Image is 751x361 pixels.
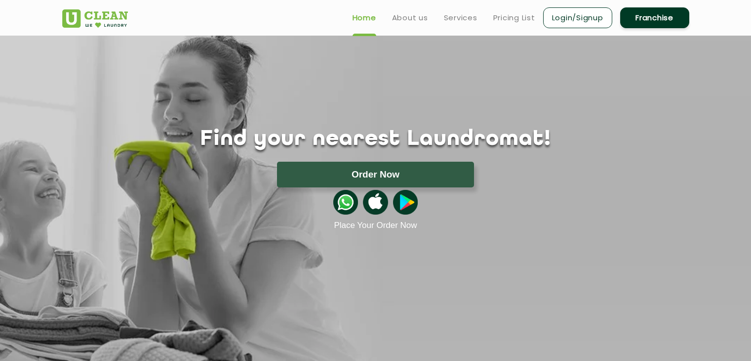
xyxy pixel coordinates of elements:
a: Pricing List [493,12,535,24]
img: whatsappicon.png [333,190,358,215]
a: Services [444,12,477,24]
a: Login/Signup [543,7,612,28]
button: Order Now [277,162,474,187]
h1: Find your nearest Laundromat! [55,127,697,152]
a: Home [353,12,376,24]
img: playstoreicon.png [393,190,418,215]
a: About us [392,12,428,24]
a: Place Your Order Now [334,221,417,230]
img: apple-icon.png [363,190,388,215]
img: UClean Laundry and Dry Cleaning [62,9,128,28]
a: Franchise [620,7,689,28]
